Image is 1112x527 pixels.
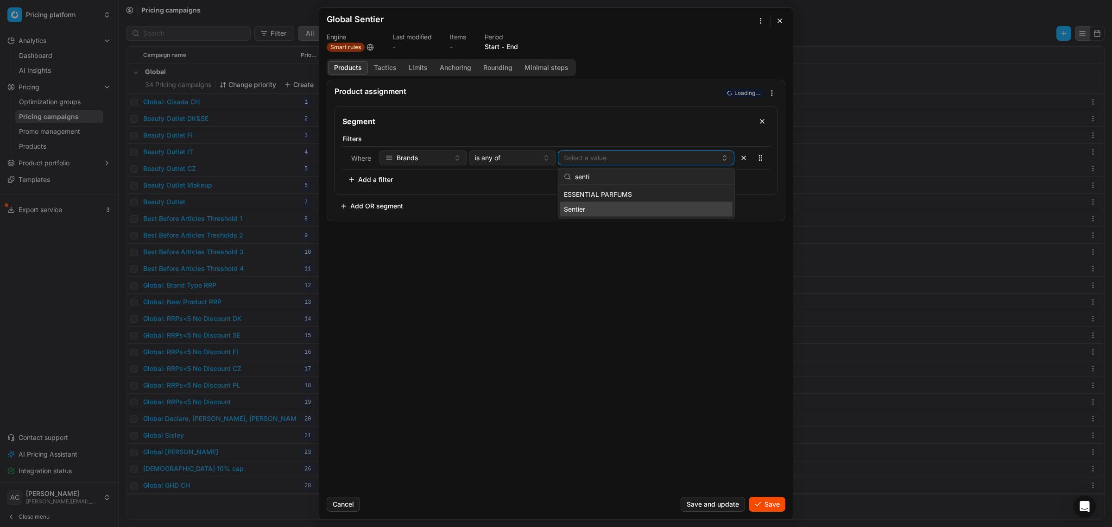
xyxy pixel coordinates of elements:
button: Minimal steps [518,61,575,75]
button: Start [485,42,499,51]
span: Brands [397,153,418,163]
dt: Engine [327,34,374,40]
span: Where [351,154,371,162]
span: Loading... [734,89,761,97]
button: Tactics [368,61,403,75]
input: Input to search [575,167,729,186]
label: Filters [342,134,770,144]
span: - [501,42,505,51]
input: Segment [341,114,751,129]
button: Save and update [681,497,745,512]
span: ESSENTIAL PARFUMS [564,190,632,199]
dd: - [450,42,466,51]
span: is any of [475,153,500,163]
span: Sentier [564,204,585,213]
div: Product assignment [335,88,721,95]
button: Rounding [477,61,518,75]
dd: - [392,42,431,51]
button: Add OR segment [335,199,409,213]
dt: Period [485,34,518,40]
span: Smart rules [327,43,365,52]
button: Products [328,61,368,75]
button: Cancel [327,497,360,512]
button: Limits [403,61,434,75]
h2: Global Sentier [327,15,384,24]
button: Save [749,497,785,512]
button: Add a filter [342,172,398,187]
button: Anchoring [434,61,477,75]
dt: Last modified [392,34,431,40]
button: End [506,42,518,51]
dt: Items [450,34,466,40]
div: Suggestions [558,185,734,219]
button: Select a value [558,151,734,165]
